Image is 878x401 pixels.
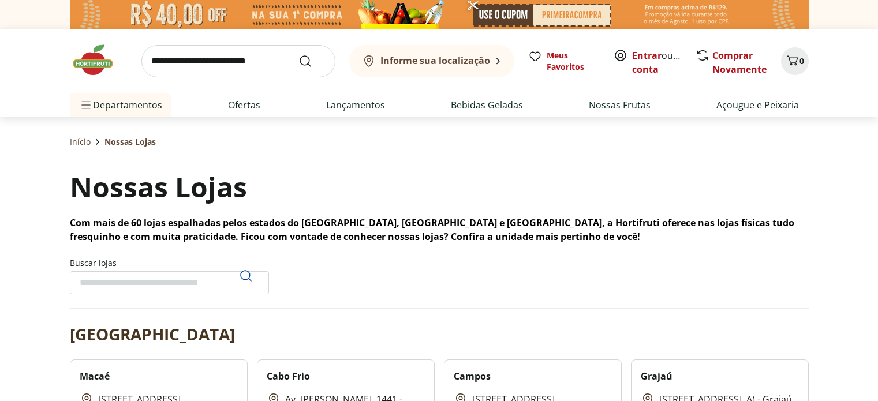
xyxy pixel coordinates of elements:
h2: Grajaú [641,369,672,383]
p: Com mais de 60 lojas espalhadas pelos estados do [GEOGRAPHIC_DATA], [GEOGRAPHIC_DATA] e [GEOGRAPH... [70,216,809,243]
a: Meus Favoritos [528,50,600,73]
a: Início [70,136,91,148]
h1: Nossas Lojas [70,167,247,207]
span: ou [632,48,683,76]
button: Pesquisar [232,262,260,290]
a: Comprar Novamente [712,49,767,76]
img: Hortifruti [70,43,128,77]
input: Buscar lojasPesquisar [70,271,269,294]
input: search [141,45,335,77]
a: Nossas Frutas [589,98,651,112]
a: Ofertas [228,98,260,112]
button: Submit Search [298,54,326,68]
span: Meus Favoritos [547,50,600,73]
button: Carrinho [781,47,809,75]
a: Açougue e Peixaria [716,98,799,112]
button: Informe sua localização [349,45,514,77]
h2: Campos [454,369,491,383]
h2: [GEOGRAPHIC_DATA] [70,323,235,346]
label: Buscar lojas [70,257,269,294]
a: Entrar [632,49,662,62]
a: Criar conta [632,49,696,76]
h2: Macaé [80,369,110,383]
b: Informe sua localização [380,54,490,67]
a: Bebidas Geladas [451,98,523,112]
button: Menu [79,91,93,119]
span: Departamentos [79,91,162,119]
span: 0 [799,55,804,66]
h2: Cabo Frio [267,369,310,383]
a: Lançamentos [326,98,385,112]
span: Nossas Lojas [104,136,156,148]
